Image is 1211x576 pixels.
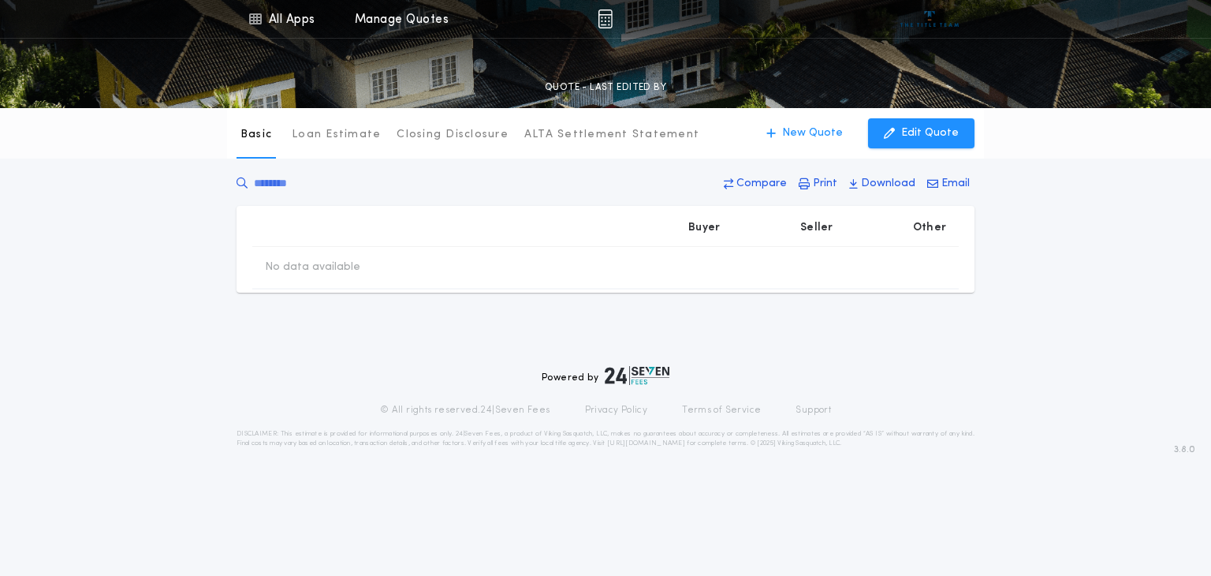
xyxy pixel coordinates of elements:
p: New Quote [782,125,843,141]
img: img [598,9,613,28]
p: Basic [240,127,272,143]
p: Compare [736,176,787,192]
td: No data available [252,247,373,288]
a: [URL][DOMAIN_NAME] [607,440,685,447]
p: Edit Quote [901,125,959,141]
button: Edit Quote [868,118,974,148]
p: Seller [800,220,833,236]
p: ALTA Settlement Statement [524,127,699,143]
p: Closing Disclosure [397,127,509,143]
p: Print [813,176,837,192]
p: Other [913,220,946,236]
button: New Quote [751,118,859,148]
img: vs-icon [900,11,959,27]
button: Download [844,170,920,198]
a: Privacy Policy [585,404,648,417]
p: © All rights reserved. 24|Seven Fees [380,404,550,417]
p: Buyer [688,220,720,236]
p: Download [861,176,915,192]
p: Email [941,176,970,192]
a: Terms of Service [682,404,761,417]
button: Compare [719,170,792,198]
span: 3.8.0 [1174,443,1195,457]
p: Loan Estimate [292,127,381,143]
a: Support [796,404,831,417]
p: QUOTE - LAST EDITED BY [545,80,666,95]
p: DISCLAIMER: This estimate is provided for informational purposes only. 24|Seven Fees, a product o... [237,429,974,448]
button: Email [922,170,974,198]
img: logo [605,366,669,385]
button: Print [794,170,842,198]
div: Powered by [542,366,669,385]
